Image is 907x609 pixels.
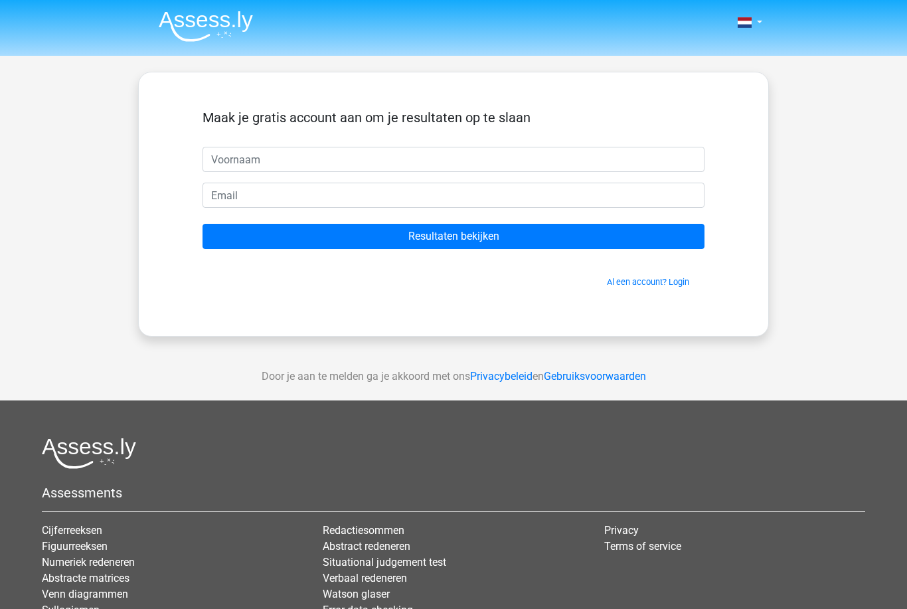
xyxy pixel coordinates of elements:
[203,110,704,126] h5: Maak je gratis account aan om je resultaten op te slaan
[323,524,404,537] a: Redactiesommen
[470,370,533,383] a: Privacybeleid
[604,524,639,537] a: Privacy
[203,183,704,208] input: Email
[323,540,410,553] a: Abstract redeneren
[42,485,865,501] h5: Assessments
[42,556,135,568] a: Numeriek redeneren
[544,370,646,383] a: Gebruiksvoorwaarden
[42,572,129,584] a: Abstracte matrices
[42,438,136,469] img: Assessly logo
[159,11,253,42] img: Assessly
[323,556,446,568] a: Situational judgement test
[323,572,407,584] a: Verbaal redeneren
[607,277,689,287] a: Al een account? Login
[203,224,704,249] input: Resultaten bekijken
[42,588,128,600] a: Venn diagrammen
[323,588,390,600] a: Watson glaser
[42,524,102,537] a: Cijferreeksen
[604,540,681,553] a: Terms of service
[42,540,108,553] a: Figuurreeksen
[203,147,704,172] input: Voornaam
